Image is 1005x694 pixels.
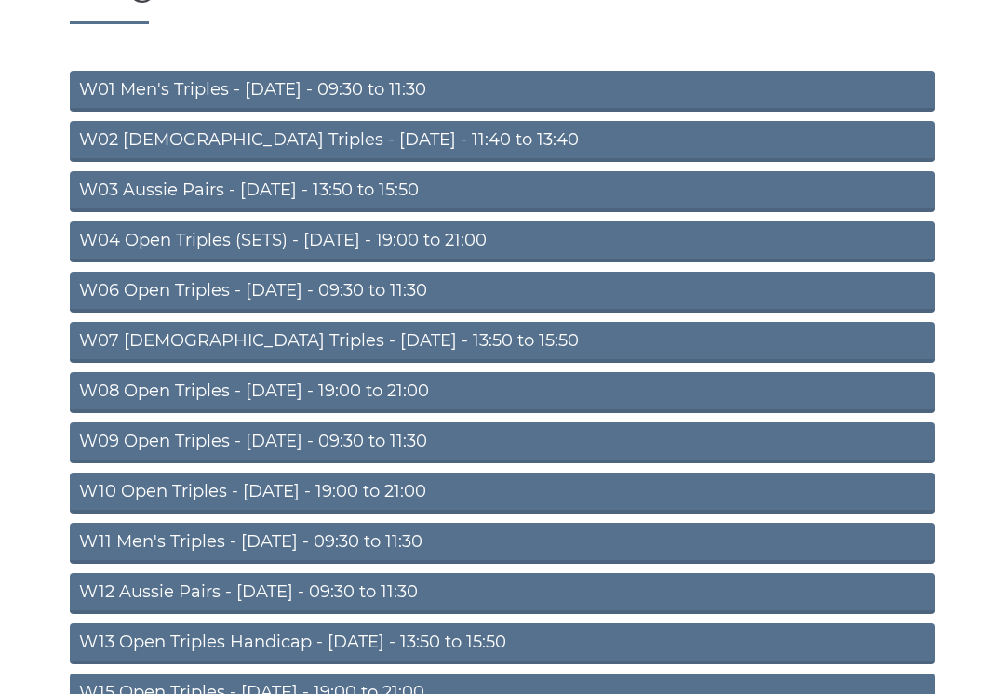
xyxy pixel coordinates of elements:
a: W12 Aussie Pairs - [DATE] - 09:30 to 11:30 [70,573,935,614]
a: W03 Aussie Pairs - [DATE] - 13:50 to 15:50 [70,171,935,212]
a: W02 [DEMOGRAPHIC_DATA] Triples - [DATE] - 11:40 to 13:40 [70,121,935,162]
a: W04 Open Triples (SETS) - [DATE] - 19:00 to 21:00 [70,221,935,262]
a: W10 Open Triples - [DATE] - 19:00 to 21:00 [70,473,935,514]
a: W07 [DEMOGRAPHIC_DATA] Triples - [DATE] - 13:50 to 15:50 [70,322,935,363]
a: W01 Men's Triples - [DATE] - 09:30 to 11:30 [70,71,935,112]
a: W08 Open Triples - [DATE] - 19:00 to 21:00 [70,372,935,413]
a: W13 Open Triples Handicap - [DATE] - 13:50 to 15:50 [70,623,935,664]
a: W06 Open Triples - [DATE] - 09:30 to 11:30 [70,272,935,313]
a: W11 Men's Triples - [DATE] - 09:30 to 11:30 [70,523,935,564]
a: W09 Open Triples - [DATE] - 09:30 to 11:30 [70,422,935,463]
